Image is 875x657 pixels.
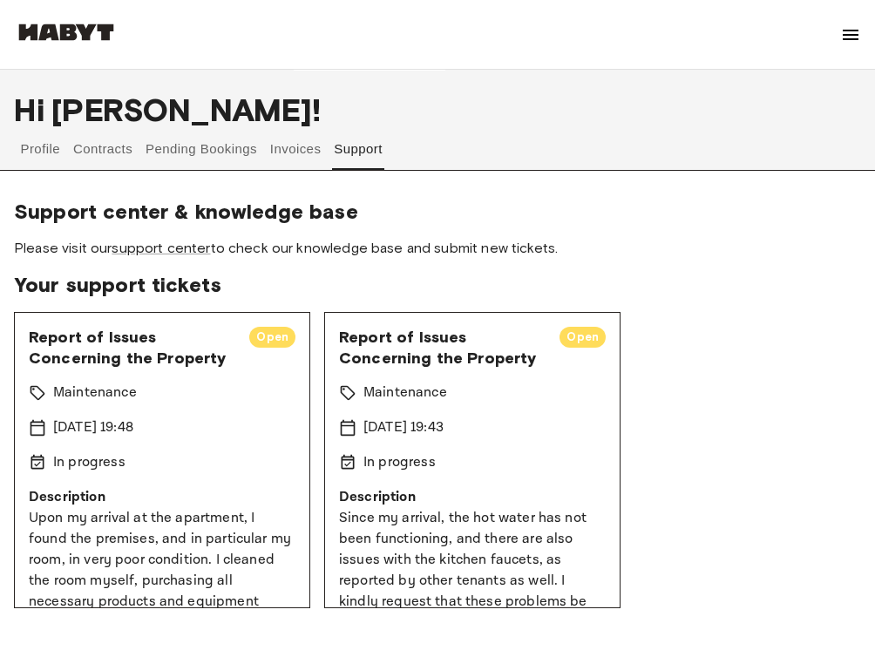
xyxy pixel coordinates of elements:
[339,508,606,633] p: Since my arrival, the hot water has not been functioning, and there are also issues with the kitc...
[29,487,295,508] p: Description
[71,128,135,170] button: Contracts
[112,240,210,256] a: support center
[249,328,295,346] span: Open
[53,452,125,473] p: In progress
[51,91,321,128] span: [PERSON_NAME] !
[53,417,133,438] p: [DATE] 19:48
[14,24,119,41] img: Habyt
[560,328,606,346] span: Open
[363,383,447,403] p: Maintenance
[363,452,436,473] p: In progress
[14,239,861,258] span: Please visit our to check our knowledge base and submit new tickets.
[53,383,137,403] p: Maintenance
[332,128,385,170] button: Support
[268,128,322,170] button: Invoices
[363,417,444,438] p: [DATE] 19:43
[14,199,861,225] span: Support center & knowledge base
[339,327,546,369] span: Report of Issues Concerning the Property
[29,327,235,369] span: Report of Issues Concerning the Property
[339,487,606,508] p: Description
[18,128,63,170] button: Profile
[144,128,260,170] button: Pending Bookings
[14,91,51,128] span: Hi
[14,128,861,170] div: user profile tabs
[14,272,861,298] span: Your support tickets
